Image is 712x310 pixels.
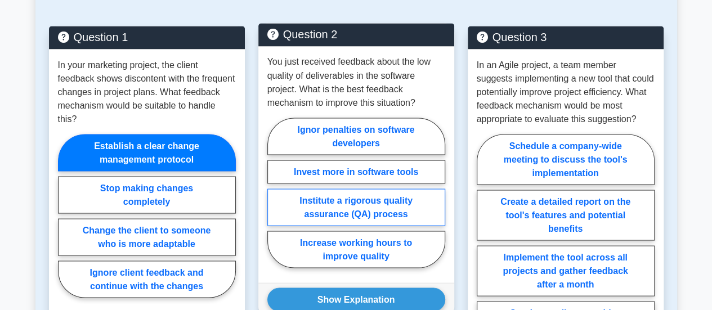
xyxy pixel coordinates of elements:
p: In your marketing project, the client feedback shows discontent with the frequent changes in proj... [58,58,236,125]
h5: Question 2 [267,28,445,41]
label: Establish a clear change management protocol [58,134,236,171]
label: Increase working hours to improve quality [267,231,445,268]
label: Change the client to someone who is more adaptable [58,218,236,255]
label: Institute a rigorous quality assurance (QA) process [267,188,445,226]
p: In an Agile project, a team member suggests implementing a new tool that could potentially improv... [477,58,655,125]
label: Create a detailed report on the tool's features and potential benefits [477,190,655,240]
h5: Question 3 [477,30,655,44]
p: You just received feedback about the low quality of deliverables in the software project. What is... [267,55,445,109]
label: Ignor penalties on software developers [267,118,445,155]
label: Schedule a company-wide meeting to discuss the tool's implementation [477,134,655,185]
label: Ignore client feedback and continue with the changes [58,260,236,298]
h5: Question 1 [58,30,236,44]
label: Stop making changes completely [58,176,236,213]
label: Implement the tool across all projects and gather feedback after a month [477,245,655,296]
label: Invest more in software tools [267,160,445,183]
